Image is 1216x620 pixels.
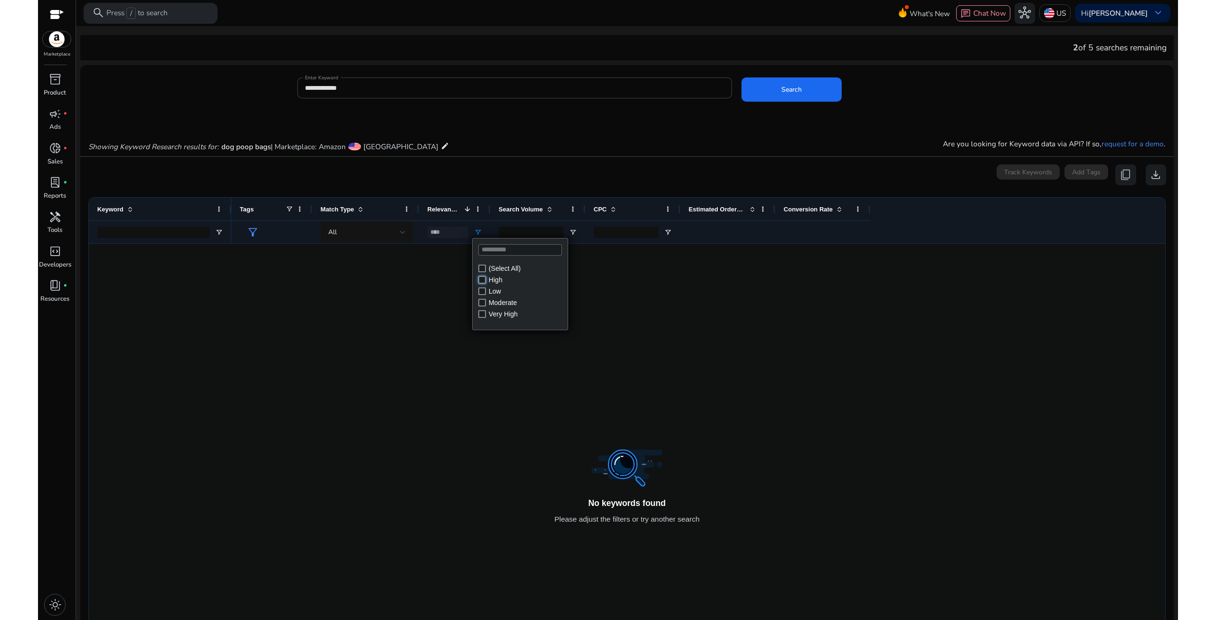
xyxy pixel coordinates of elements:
[49,211,61,223] span: handyman
[472,238,568,330] div: Column Filter
[49,123,61,132] p: Ads
[49,599,61,611] span: light_mode
[1015,3,1035,24] button: hub
[910,5,950,22] span: What's New
[1149,169,1162,181] span: download
[1073,41,1167,54] div: of 5 searches remaining
[943,138,1166,149] p: Are you looking for Keyword data via API? If so, .
[784,206,833,213] span: Conversion Rate
[489,265,565,272] div: (Select All)
[1089,8,1148,18] b: [PERSON_NAME]
[38,105,72,140] a: campaignfiber_manual_recordAds
[781,85,802,95] span: Search
[63,112,67,116] span: fiber_manual_record
[38,174,72,209] a: lab_profilefiber_manual_recordReports
[92,7,104,19] span: search
[960,9,971,19] span: chat
[38,209,72,243] a: handymanTools
[1056,5,1066,21] p: US
[39,260,71,270] p: Developers
[44,51,70,58] p: Marketplace
[271,142,346,152] span: | Marketplace: Amazon
[1152,7,1164,19] span: keyboard_arrow_down
[1018,7,1031,19] span: hub
[38,71,72,105] a: inventory_2Product
[49,73,61,86] span: inventory_2
[427,206,461,213] span: Relevance Score
[1073,42,1078,53] span: 2
[594,227,658,238] input: CPC Filter Input
[247,226,259,238] span: filter_alt
[88,142,219,152] i: Showing Keyword Research results for:
[47,226,62,235] p: Tools
[499,206,543,213] span: Search Volume
[305,74,338,81] mat-label: Enter Keyword
[38,140,72,174] a: donut_smallfiber_manual_recordSales
[97,206,123,213] span: Keyword
[38,243,72,277] a: code_blocksDevelopers
[38,277,72,312] a: book_4fiber_manual_recordResources
[106,8,168,19] p: Press to search
[664,229,672,236] button: Open Filter Menu
[63,146,67,151] span: fiber_manual_record
[49,245,61,258] span: code_blocks
[49,142,61,154] span: donut_small
[240,206,254,213] span: Tags
[741,77,842,102] button: Search
[221,142,271,152] span: dog poop bags
[49,279,61,292] span: book_4
[474,229,482,236] button: Open Filter Menu
[478,244,562,256] input: Search filter values
[569,229,577,236] button: Open Filter Menu
[44,88,66,98] p: Product
[44,191,66,201] p: Reports
[1081,10,1148,17] p: Hi
[63,181,67,185] span: fiber_manual_record
[689,206,746,213] span: Estimated Orders/Month
[97,227,209,238] input: Keyword Filter Input
[49,108,61,120] span: campaign
[43,31,71,47] img: amazon.svg
[489,287,565,295] div: Low
[49,176,61,189] span: lab_profile
[594,206,607,213] span: CPC
[1102,139,1164,149] a: request for a demo
[126,8,135,19] span: /
[40,295,69,304] p: Resources
[956,5,1010,21] button: chatChat Now
[489,276,565,284] div: High
[973,8,1006,18] span: Chat Now
[47,157,63,167] p: Sales
[321,206,354,213] span: Match Type
[441,140,449,152] mat-icon: edit
[1044,8,1054,19] img: us.svg
[489,299,565,306] div: Moderate
[328,228,337,237] span: All
[215,229,223,236] button: Open Filter Menu
[363,142,438,152] span: [GEOGRAPHIC_DATA]
[1146,164,1167,185] button: download
[473,263,568,320] div: Filter List
[63,284,67,288] span: fiber_manual_record
[499,227,563,238] input: Search Volume Filter Input
[489,310,565,318] div: Very High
